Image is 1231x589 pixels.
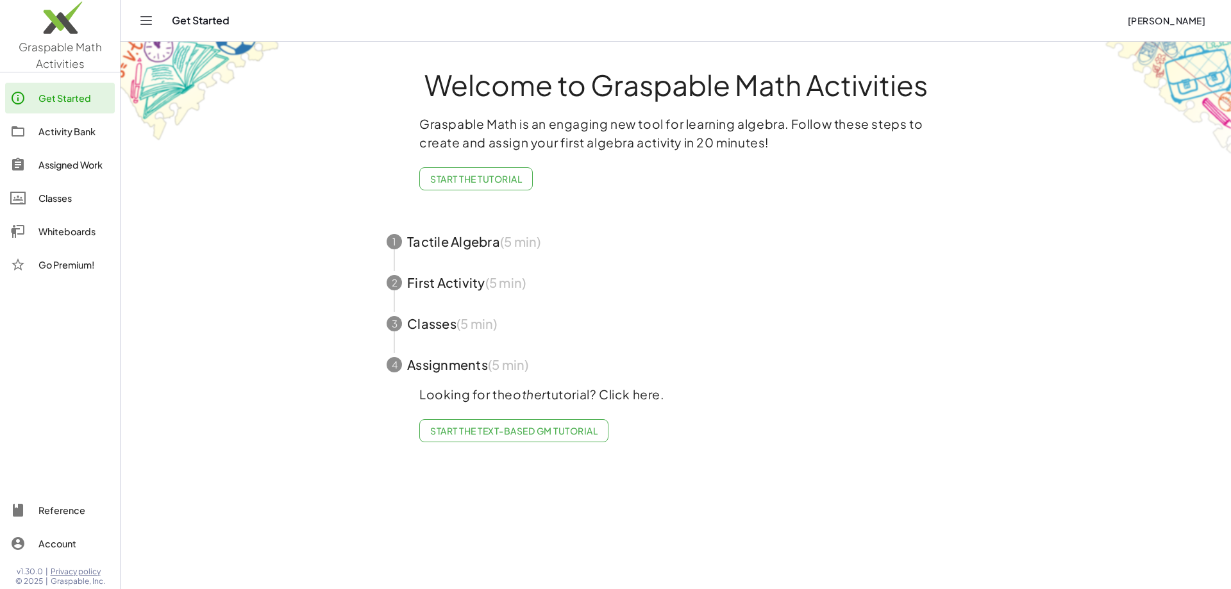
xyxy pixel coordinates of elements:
[5,116,115,147] a: Activity Bank
[5,83,115,113] a: Get Started
[51,576,105,586] span: Graspable, Inc.
[19,40,102,71] span: Graspable Math Activities
[1117,9,1216,32] button: [PERSON_NAME]
[38,224,110,239] div: Whiteboards
[46,576,48,586] span: |
[38,90,110,106] div: Get Started
[371,303,980,344] button: 3Classes(5 min)
[5,528,115,559] a: Account
[38,190,110,206] div: Classes
[1127,15,1205,26] span: [PERSON_NAME]
[17,567,43,577] span: v1.30.0
[430,173,522,185] span: Start the Tutorial
[38,257,110,272] div: Go Premium!
[51,567,105,577] a: Privacy policy
[363,70,989,99] h1: Welcome to Graspable Math Activities
[371,344,980,385] button: 4Assignments(5 min)
[121,40,281,142] img: get-started-bg-ul-Ceg4j33I.png
[387,357,402,372] div: 4
[38,124,110,139] div: Activity Bank
[419,167,533,190] button: Start the Tutorial
[387,234,402,249] div: 1
[5,495,115,526] a: Reference
[136,10,156,31] button: Toggle navigation
[38,502,110,518] div: Reference
[513,386,546,402] em: other
[371,221,980,262] button: 1Tactile Algebra(5 min)
[371,262,980,303] button: 2First Activity(5 min)
[387,275,402,290] div: 2
[419,419,608,442] a: Start the Text-based GM Tutorial
[15,576,43,586] span: © 2025
[46,567,48,577] span: |
[419,115,932,152] p: Graspable Math is an engaging new tool for learning algebra. Follow these steps to create and ass...
[430,425,598,436] span: Start the Text-based GM Tutorial
[38,157,110,172] div: Assigned Work
[38,536,110,551] div: Account
[5,183,115,213] a: Classes
[5,149,115,180] a: Assigned Work
[387,316,402,331] div: 3
[5,216,115,247] a: Whiteboards
[419,385,932,404] p: Looking for the tutorial? Click here.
